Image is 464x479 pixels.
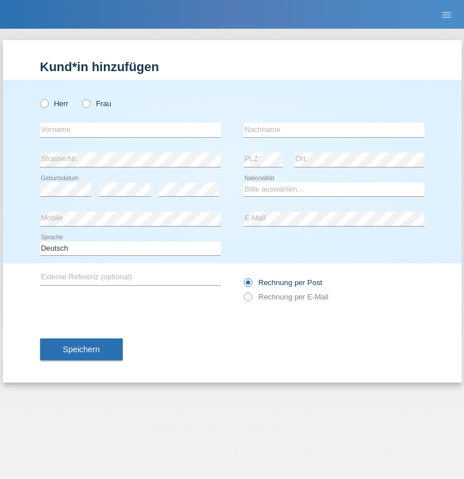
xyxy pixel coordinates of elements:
button: Speichern [40,338,123,360]
span: Speichern [63,345,100,354]
label: Herr [40,99,69,108]
input: Frau [82,99,89,107]
input: Herr [40,99,48,107]
label: Frau [82,99,111,108]
label: Rechnung per E-Mail [244,293,329,301]
input: Rechnung per Post [244,278,251,293]
label: Rechnung per Post [244,278,322,287]
input: Rechnung per E-Mail [244,293,251,307]
i: menu [441,9,453,21]
a: menu [435,11,458,18]
h1: Kund*in hinzufügen [40,60,424,74]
